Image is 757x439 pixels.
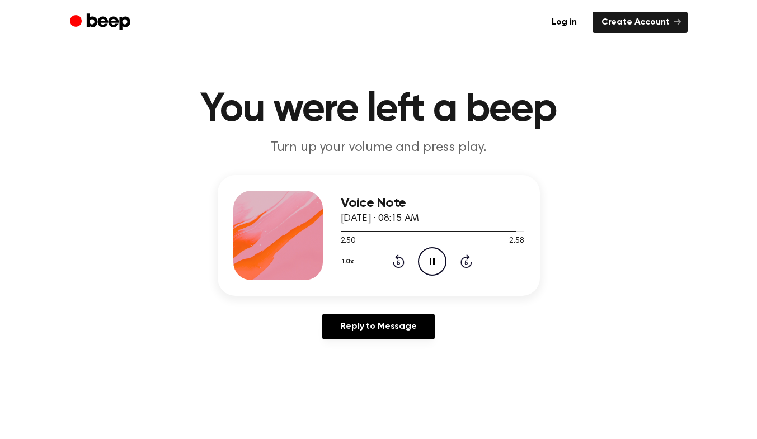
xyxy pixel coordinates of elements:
span: 2:50 [341,235,355,247]
span: [DATE] · 08:15 AM [341,214,419,224]
p: Turn up your volume and press play. [164,139,594,157]
a: Create Account [593,12,688,33]
a: Log in [543,12,586,33]
h1: You were left a beep [92,89,665,130]
h3: Voice Note [341,196,524,211]
span: 2:58 [509,235,524,247]
button: 1.0x [341,252,358,271]
a: Beep [70,12,133,34]
a: Reply to Message [322,314,434,339]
